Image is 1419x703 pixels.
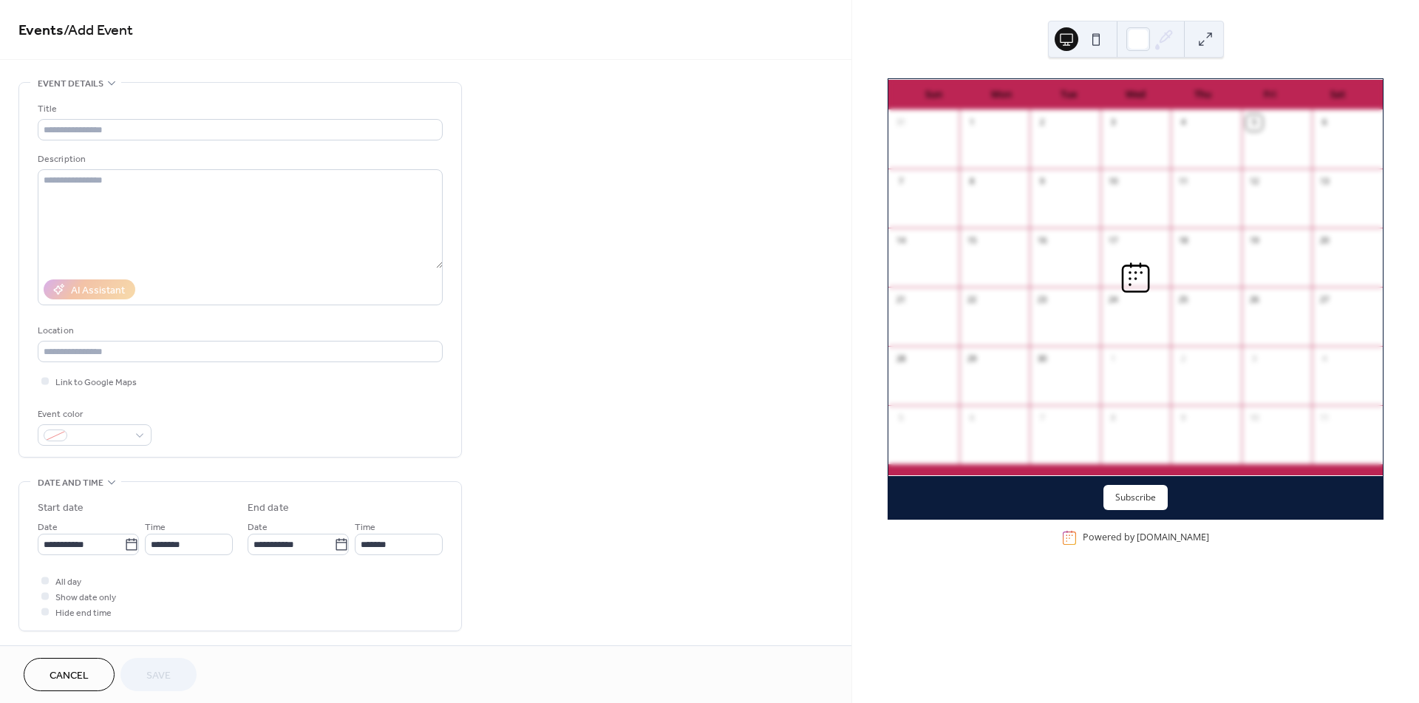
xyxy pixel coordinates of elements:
[1236,80,1304,109] div: Fri
[1316,233,1333,249] div: 20
[55,605,112,621] span: Hide end time
[1105,233,1121,249] div: 17
[1246,174,1262,190] div: 12
[967,80,1035,109] div: Mon
[38,475,103,491] span: Date and time
[964,115,980,131] div: 1
[55,574,81,590] span: All day
[1169,80,1236,109] div: Thu
[1316,174,1333,190] div: 13
[1175,174,1191,190] div: 11
[38,76,103,92] span: Event details
[1175,115,1191,131] div: 4
[38,323,440,339] div: Location
[893,351,909,367] div: 28
[355,520,375,535] span: Time
[1034,174,1050,190] div: 9
[893,115,909,131] div: 31
[1246,410,1262,427] div: 10
[24,658,115,691] button: Cancel
[1103,485,1168,510] button: Subscribe
[1083,531,1209,543] div: Powered by
[1105,351,1121,367] div: 1
[893,174,909,190] div: 7
[38,500,84,516] div: Start date
[893,233,909,249] div: 14
[1175,292,1191,308] div: 25
[1316,410,1333,427] div: 11
[38,101,440,117] div: Title
[1105,115,1121,131] div: 3
[1316,115,1333,131] div: 6
[55,375,137,390] span: Link to Google Maps
[1246,233,1262,249] div: 19
[1035,80,1102,109] div: Tue
[50,668,89,684] span: Cancel
[1102,80,1169,109] div: Wed
[1316,292,1333,308] div: 27
[1034,115,1050,131] div: 2
[248,520,268,535] span: Date
[964,292,980,308] div: 22
[964,351,980,367] div: 29
[1304,80,1371,109] div: Sat
[1316,351,1333,367] div: 4
[964,174,980,190] div: 8
[964,410,980,427] div: 6
[18,16,64,45] a: Events
[893,410,909,427] div: 5
[1105,174,1121,190] div: 10
[38,152,440,167] div: Description
[1137,531,1209,543] a: [DOMAIN_NAME]
[1034,351,1050,367] div: 30
[38,520,58,535] span: Date
[55,590,116,605] span: Show date only
[248,500,289,516] div: End date
[64,16,133,45] span: / Add Event
[1034,410,1050,427] div: 7
[38,407,149,422] div: Event color
[1105,410,1121,427] div: 8
[1175,233,1191,249] div: 18
[1246,351,1262,367] div: 3
[1175,351,1191,367] div: 2
[1034,292,1050,308] div: 23
[1105,292,1121,308] div: 24
[1175,410,1191,427] div: 9
[964,233,980,249] div: 15
[893,292,909,308] div: 21
[1246,292,1262,308] div: 26
[900,80,967,109] div: Sun
[1246,115,1262,131] div: 5
[145,520,166,535] span: Time
[1034,233,1050,249] div: 16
